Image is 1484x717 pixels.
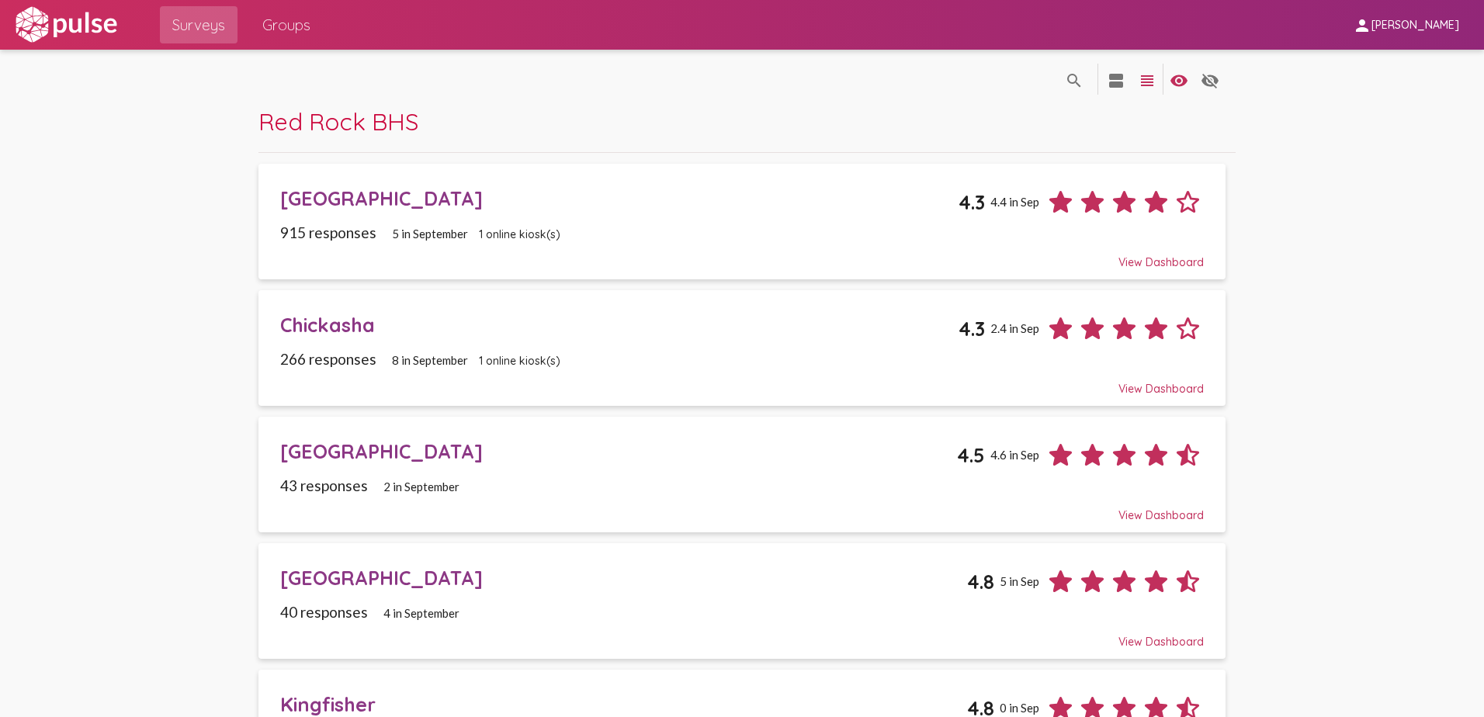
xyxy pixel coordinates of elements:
[280,439,958,463] div: [GEOGRAPHIC_DATA]
[392,227,468,241] span: 5 in September
[280,494,1205,522] div: View Dashboard
[1000,574,1039,588] span: 5 in Sep
[258,164,1225,279] a: [GEOGRAPHIC_DATA]4.34.4 in Sep915 responses5 in September1 online kiosk(s)View Dashboard
[1371,19,1459,33] span: [PERSON_NAME]
[1353,16,1371,35] mat-icon: person
[250,6,323,43] a: Groups
[383,606,459,620] span: 4 in September
[1101,64,1132,95] button: language
[383,480,459,494] span: 2 in September
[990,195,1039,209] span: 4.4 in Sep
[280,223,376,241] span: 915 responses
[1132,64,1163,95] button: language
[1065,71,1084,90] mat-icon: language
[172,11,225,39] span: Surveys
[262,11,310,39] span: Groups
[280,241,1205,269] div: View Dashboard
[990,321,1039,335] span: 2.4 in Sep
[280,621,1205,649] div: View Dashboard
[1170,71,1188,90] mat-icon: language
[959,190,985,214] span: 4.3
[1201,71,1219,90] mat-icon: language
[280,368,1205,396] div: View Dashboard
[280,603,368,621] span: 40 responses
[160,6,238,43] a: Surveys
[280,350,376,368] span: 266 responses
[990,448,1039,462] span: 4.6 in Sep
[392,353,468,367] span: 8 in September
[258,290,1225,406] a: Chickasha4.32.4 in Sep266 responses8 in September1 online kiosk(s)View Dashboard
[1107,71,1125,90] mat-icon: language
[967,570,994,594] span: 4.8
[280,476,368,494] span: 43 responses
[258,543,1225,659] a: [GEOGRAPHIC_DATA]4.85 in Sep40 responses4 in SeptemberView Dashboard
[957,443,985,467] span: 4.5
[1194,64,1226,95] button: language
[258,417,1225,532] a: [GEOGRAPHIC_DATA]4.54.6 in Sep43 responses2 in SeptemberView Dashboard
[1163,64,1194,95] button: language
[479,227,560,241] span: 1 online kiosk(s)
[12,5,120,44] img: white-logo.svg
[280,186,959,210] div: [GEOGRAPHIC_DATA]
[1138,71,1156,90] mat-icon: language
[258,106,418,137] span: Red Rock BHS
[1000,701,1039,715] span: 0 in Sep
[280,692,968,716] div: Kingfisher
[1340,10,1472,39] button: [PERSON_NAME]
[280,566,968,590] div: [GEOGRAPHIC_DATA]
[479,354,560,368] span: 1 online kiosk(s)
[959,317,985,341] span: 4.3
[280,313,959,337] div: Chickasha
[1059,64,1090,95] button: language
